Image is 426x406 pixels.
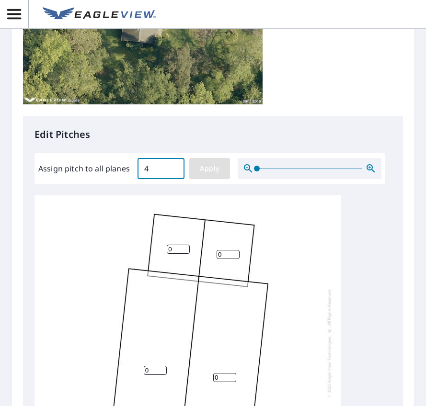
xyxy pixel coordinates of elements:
[43,7,156,22] img: EV Logo
[197,163,222,175] span: Apply
[189,158,230,179] button: Apply
[38,163,130,174] label: Assign pitch to all planes
[138,155,184,182] input: 00.0
[35,127,391,142] p: Edit Pitches
[37,1,161,27] a: EV Logo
